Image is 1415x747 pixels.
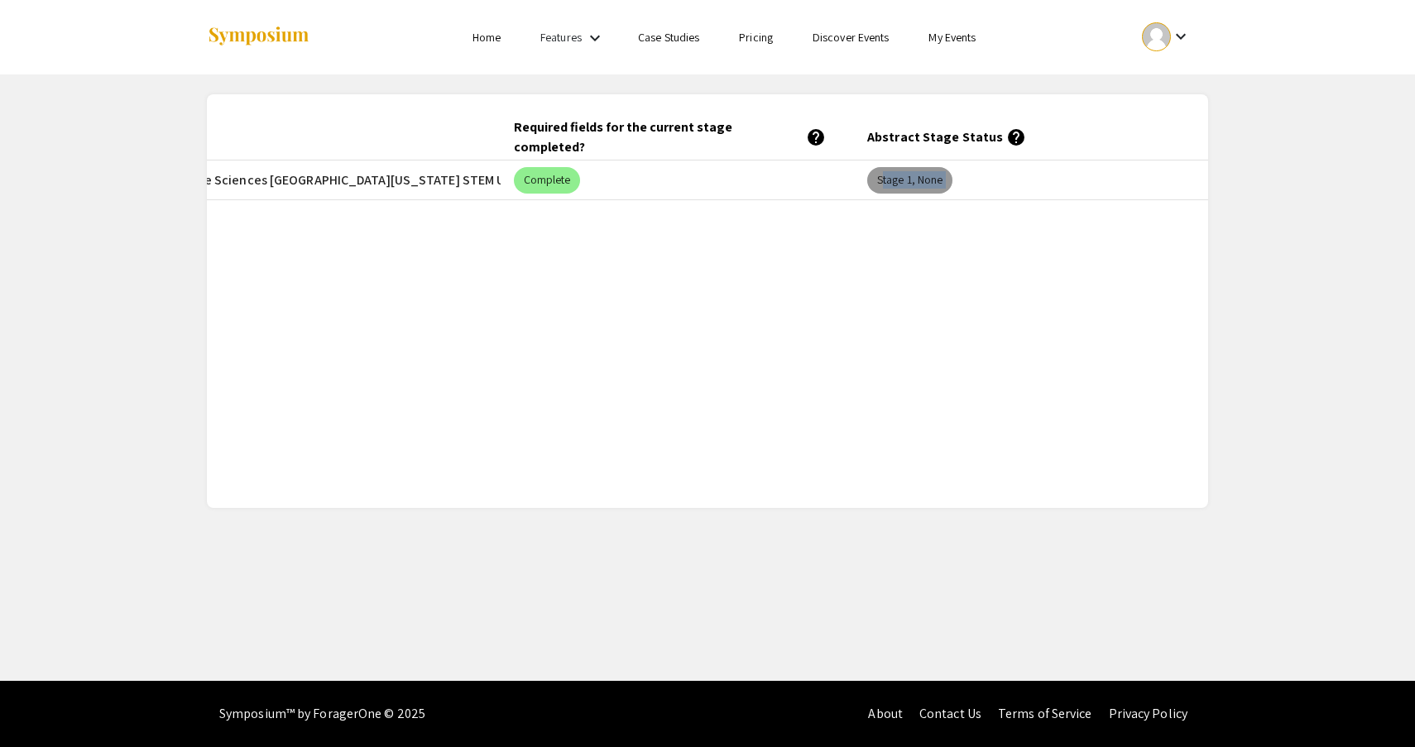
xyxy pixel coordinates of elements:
mat-icon: help [1006,127,1026,147]
a: About [868,705,903,722]
img: Symposium by ForagerOne [207,26,310,48]
a: Privacy Policy [1109,705,1187,722]
button: Expand account dropdown [1125,18,1208,55]
div: Required fields for the current stage completed? [514,117,827,157]
a: Home [472,30,501,45]
mat-icon: Expand Features list [585,28,605,48]
div: Symposium™ by ForagerOne © 2025 [219,681,425,747]
a: Contact Us [919,705,981,722]
a: Discover Events [813,30,890,45]
mat-header-cell: Abstract Stage Status [854,114,1208,160]
a: My Events [928,30,976,45]
div: Required fields for the current stage completed?help [514,117,842,157]
mat-icon: Expand account dropdown [1171,26,1191,46]
mat-chip: Complete [514,167,581,194]
iframe: Chat [12,673,70,735]
a: Pricing [739,30,773,45]
a: Terms of Service [998,705,1092,722]
a: Features [540,30,582,45]
a: Case Studies [638,30,699,45]
mat-chip: Stage 1, None [867,167,952,194]
mat-icon: help [806,127,826,147]
mat-cell: 2025 Life Sciences [GEOGRAPHIC_DATA][US_STATE] STEM Undergraduate Symposium [146,160,501,200]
